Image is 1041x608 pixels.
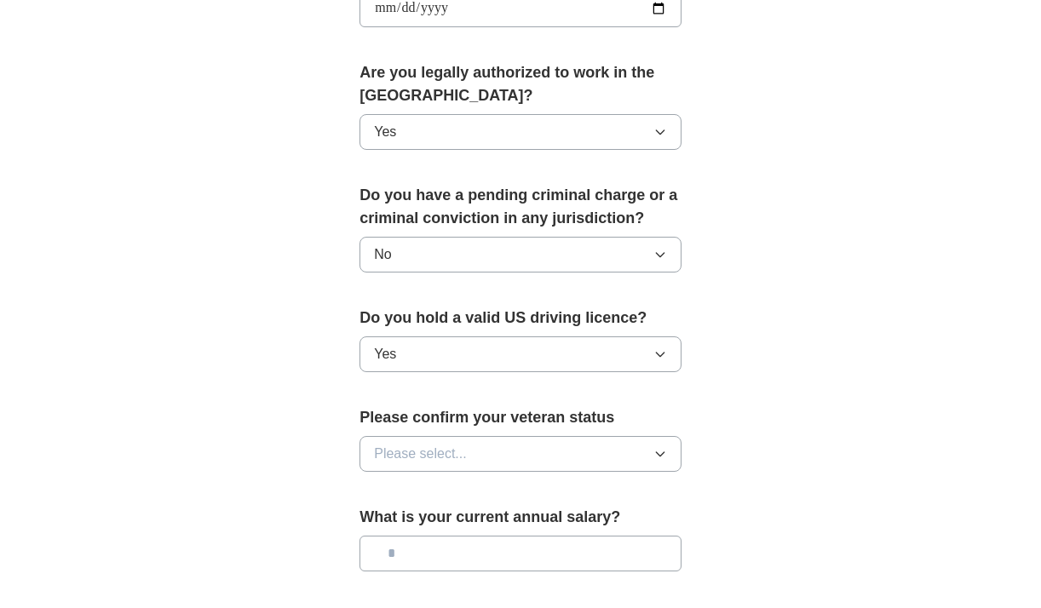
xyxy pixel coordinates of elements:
[374,122,396,142] span: Yes
[359,406,682,429] label: Please confirm your veteran status
[359,506,682,529] label: What is your current annual salary?
[359,336,682,372] button: Yes
[374,244,391,265] span: No
[374,344,396,364] span: Yes
[359,184,682,230] label: Do you have a pending criminal charge or a criminal conviction in any jurisdiction?
[359,61,682,107] label: Are you legally authorized to work in the [GEOGRAPHIC_DATA]?
[359,237,682,272] button: No
[359,307,682,330] label: Do you hold a valid US driving licence?
[374,444,467,464] span: Please select...
[359,114,682,150] button: Yes
[359,436,682,472] button: Please select...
